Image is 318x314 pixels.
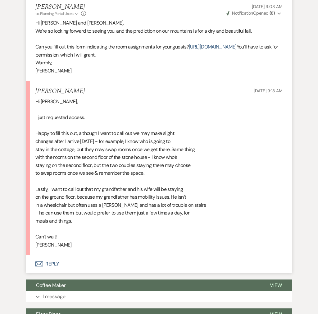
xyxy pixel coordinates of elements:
[35,98,283,249] div: Hi [PERSON_NAME], I just requested access. Happy to fill this out, although I want to call out we...
[270,282,282,289] span: View
[189,44,236,50] a: [URL][DOMAIN_NAME]
[35,43,283,59] p: Can you fill out this form indicating the room assignments for your guests? You'll have to ask fo...
[260,279,292,291] button: View
[35,3,86,11] h5: [PERSON_NAME]
[42,293,66,301] p: 1 message
[35,59,283,67] p: Warmly,
[35,11,74,16] span: to: Planning Portal Users
[35,19,283,27] p: Hi [PERSON_NAME] and [PERSON_NAME],
[270,10,275,16] strong: ( 8 )
[36,282,66,289] span: Coffee Maker
[35,11,79,16] button: to: Planning Portal Users
[35,87,85,95] h5: [PERSON_NAME]
[254,88,283,94] span: [DATE] 9:13 AM
[26,255,292,273] button: Reply
[226,10,275,16] span: Opened
[26,291,292,302] button: 1 message
[252,4,283,9] span: [DATE] 9:03 AM
[35,27,283,35] p: We're so looking forward to seeing you, and the prediction on our mountains is for a dry and beau...
[26,279,260,291] button: Coffee Maker
[232,10,253,16] span: Notification
[225,10,283,16] button: NotificationOpened (8)
[35,67,283,75] p: [PERSON_NAME]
